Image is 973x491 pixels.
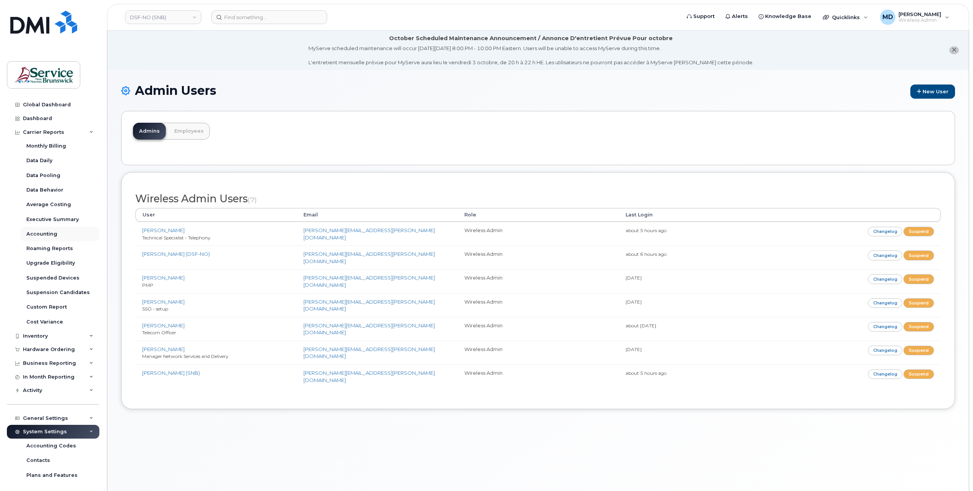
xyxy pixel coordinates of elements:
a: Employees [168,123,210,140]
h1: Admin Users [121,84,955,99]
th: Last Login [619,208,780,222]
a: [PERSON_NAME] [142,322,185,328]
a: Changelog [868,346,903,355]
div: October Scheduled Maintenance Announcement / Annonce D'entretient Prévue Pour octobre [389,34,673,42]
a: Suspend [903,250,934,260]
a: Admins [133,123,166,140]
a: [PERSON_NAME][EMAIL_ADDRESS][PERSON_NAME][DOMAIN_NAME] [303,251,435,264]
a: Suspend [903,369,934,379]
small: [DATE] [626,299,642,305]
a: Suspend [903,346,934,355]
td: Wireless Admin [457,222,619,245]
div: MyServe scheduled maintenance will occur [DATE][DATE] 8:00 PM - 10:00 PM Eastern. Users will be u... [308,45,754,66]
a: Suspend [903,322,934,332]
td: Wireless Admin [457,364,619,388]
a: [PERSON_NAME][EMAIL_ADDRESS][PERSON_NAME][DOMAIN_NAME] [303,227,435,241]
td: Wireless Admin [457,269,619,293]
a: [PERSON_NAME][EMAIL_ADDRESS][PERSON_NAME][DOMAIN_NAME] [303,346,435,359]
small: Manager Network Services and Delivery [142,353,228,359]
small: Telecom Officer [142,330,176,335]
a: [PERSON_NAME] [142,299,185,305]
th: User [135,208,297,222]
small: [DATE] [626,346,642,352]
small: SSO - setup [142,306,168,312]
a: Changelog [868,274,903,284]
th: Role [457,208,619,222]
a: Changelog [868,227,903,236]
small: about 5 hours ago [626,370,667,376]
small: Technical Specialist - Telephony [142,235,210,241]
a: [PERSON_NAME] [142,227,185,233]
h2: Wireless Admin Users [135,193,941,205]
td: Wireless Admin [457,293,619,317]
a: [PERSON_NAME] [142,275,185,281]
td: Wireless Admin [457,317,619,341]
a: New User [910,85,955,99]
td: Wireless Admin [457,245,619,269]
a: Suspend [903,298,934,308]
small: PMP [142,282,153,288]
a: Suspend [903,227,934,236]
a: Changelog [868,322,903,332]
small: [DATE] [626,275,642,281]
a: [PERSON_NAME] [142,346,185,352]
a: [PERSON_NAME][EMAIL_ADDRESS][PERSON_NAME][DOMAIN_NAME] [303,299,435,312]
a: [PERSON_NAME][EMAIL_ADDRESS][PERSON_NAME][DOMAIN_NAME] [303,275,435,288]
small: about 5 hours ago [626,228,667,233]
small: (7) [248,196,257,204]
a: [PERSON_NAME] (SNB) [142,370,200,376]
a: [PERSON_NAME][EMAIL_ADDRESS][PERSON_NAME][DOMAIN_NAME] [303,322,435,336]
a: Changelog [868,298,903,308]
button: close notification [949,46,959,54]
th: Email [297,208,458,222]
a: [PERSON_NAME] (DSF-NO) [142,251,210,257]
td: Wireless Admin [457,341,619,364]
a: Suspend [903,274,934,284]
a: [PERSON_NAME][EMAIL_ADDRESS][PERSON_NAME][DOMAIN_NAME] [303,370,435,383]
a: Changelog [868,250,903,260]
small: about 6 hours ago [626,251,667,257]
a: Changelog [868,369,903,379]
small: about [DATE] [626,323,656,328]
